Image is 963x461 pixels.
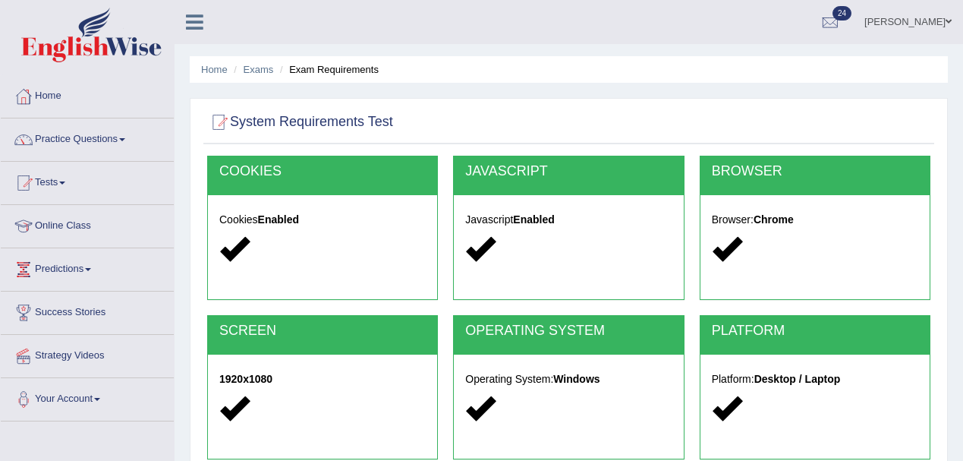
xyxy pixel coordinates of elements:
h2: SCREEN [219,324,426,339]
a: Home [201,64,228,75]
a: Your Account [1,378,174,416]
a: Predictions [1,248,174,286]
span: 24 [832,6,851,21]
strong: Enabled [258,213,299,226]
h5: Browser: [712,214,918,226]
a: Exams [244,64,274,75]
h2: System Requirements Test [207,111,393,134]
a: Online Class [1,205,174,243]
strong: Enabled [513,213,554,226]
strong: Windows [553,373,600,385]
li: Exam Requirements [276,62,379,77]
h5: Javascript [465,214,672,226]
strong: Chrome [754,213,794,226]
h5: Operating System: [465,374,672,385]
a: Home [1,75,174,113]
h5: Platform: [712,374,918,385]
a: Practice Questions [1,118,174,156]
h5: Cookies [219,214,426,226]
a: Strategy Videos [1,335,174,373]
h2: OPERATING SYSTEM [465,324,672,339]
h2: JAVASCRIPT [465,164,672,179]
a: Tests [1,162,174,200]
h2: COOKIES [219,164,426,179]
strong: 1920x1080 [219,373,272,385]
strong: Desktop / Laptop [754,373,841,385]
a: Success Stories [1,292,174,330]
h2: PLATFORM [712,324,918,339]
h2: BROWSER [712,164,918,179]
